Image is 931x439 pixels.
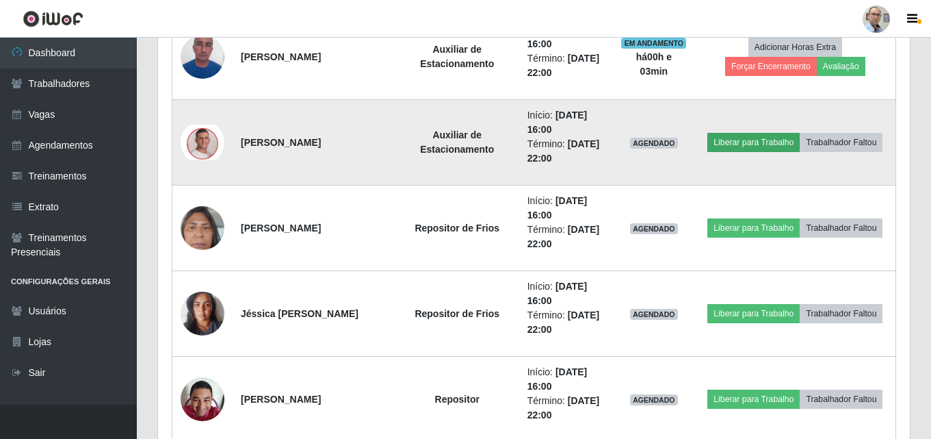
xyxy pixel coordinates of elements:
time: [DATE] 16:00 [527,366,588,392]
li: Término: [527,394,605,423]
li: Início: [527,194,605,223]
button: Liberar para Trabalho [707,218,800,238]
strong: [PERSON_NAME] [241,223,321,234]
img: 1650455423616.jpeg [181,370,224,428]
span: AGENDADO [630,223,678,234]
time: [DATE] 16:00 [527,110,588,135]
span: EM ANDAMENTO [621,38,686,49]
time: [DATE] 16:00 [527,195,588,221]
button: Trabalhador Faltou [800,304,882,323]
li: Início: [527,279,605,308]
img: CoreUI Logo [23,10,83,27]
strong: Repositor de Frios [415,223,499,234]
li: Término: [527,308,605,337]
li: Término: [527,223,605,251]
strong: [PERSON_NAME] [241,137,321,148]
button: Forçar Encerramento [725,57,817,76]
button: Liberar para Trabalho [707,133,800,152]
button: Trabalhador Faltou [800,390,882,409]
strong: Repositor de Frios [415,308,499,319]
button: Liberar para Trabalho [707,304,800,323]
img: 1706817877089.jpeg [181,199,224,257]
li: Início: [527,108,605,137]
strong: Auxiliar de Estacionamento [420,44,494,69]
button: Avaliação [817,57,865,76]
li: Término: [527,137,605,166]
span: AGENDADO [630,138,678,149]
button: Trabalhador Faltou [800,133,882,152]
button: Liberar para Trabalho [707,390,800,409]
strong: há 00 h e 03 min [636,51,672,77]
img: 1725457608338.jpeg [181,284,224,342]
span: AGENDADO [630,394,678,405]
strong: [PERSON_NAME] [241,394,321,405]
li: Término: [527,51,605,80]
span: AGENDADO [630,309,678,320]
time: [DATE] 16:00 [527,281,588,306]
strong: [PERSON_NAME] [241,51,321,62]
strong: Jéssica [PERSON_NAME] [241,308,358,319]
strong: Repositor [435,394,480,405]
button: Adicionar Horas Extra [748,38,842,57]
strong: Auxiliar de Estacionamento [420,129,494,155]
button: Trabalhador Faltou [800,218,882,238]
img: 1753657794780.jpeg [181,125,224,160]
img: 1728497043228.jpeg [181,27,224,86]
li: Início: [527,365,605,394]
